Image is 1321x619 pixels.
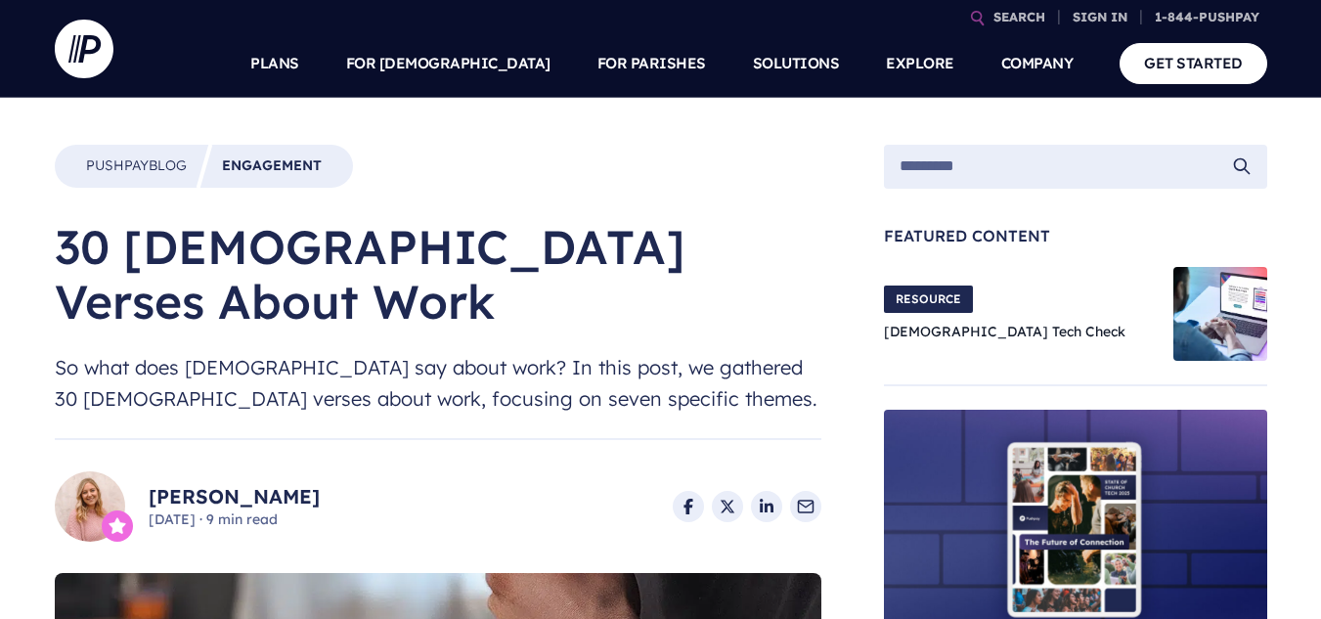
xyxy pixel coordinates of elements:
[597,29,706,98] a: FOR PARISHES
[149,510,320,530] span: [DATE] 9 min read
[1173,267,1267,361] img: Church Tech Check Blog Hero Image
[673,491,704,522] a: Share on Facebook
[884,286,973,313] span: RESOURCE
[86,156,149,174] span: Pushpay
[1001,29,1074,98] a: COMPANY
[346,29,550,98] a: FOR [DEMOGRAPHIC_DATA]
[884,228,1267,243] span: Featured Content
[753,29,840,98] a: SOLUTIONS
[712,491,743,522] a: Share on X
[222,156,322,176] a: Engagement
[55,471,125,542] img: Sarah Long
[884,323,1125,340] a: [DEMOGRAPHIC_DATA] Tech Check
[751,491,782,522] a: Share on LinkedIn
[1120,43,1267,83] a: GET STARTED
[55,219,821,329] h1: 30 [DEMOGRAPHIC_DATA] Verses About Work
[199,510,202,528] span: ·
[55,352,821,415] span: So what does [DEMOGRAPHIC_DATA] say about work? In this post, we gathered 30 [DEMOGRAPHIC_DATA] v...
[86,156,187,176] a: PushpayBlog
[149,483,320,510] a: [PERSON_NAME]
[790,491,821,522] a: Share via Email
[886,29,954,98] a: EXPLORE
[250,29,299,98] a: PLANS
